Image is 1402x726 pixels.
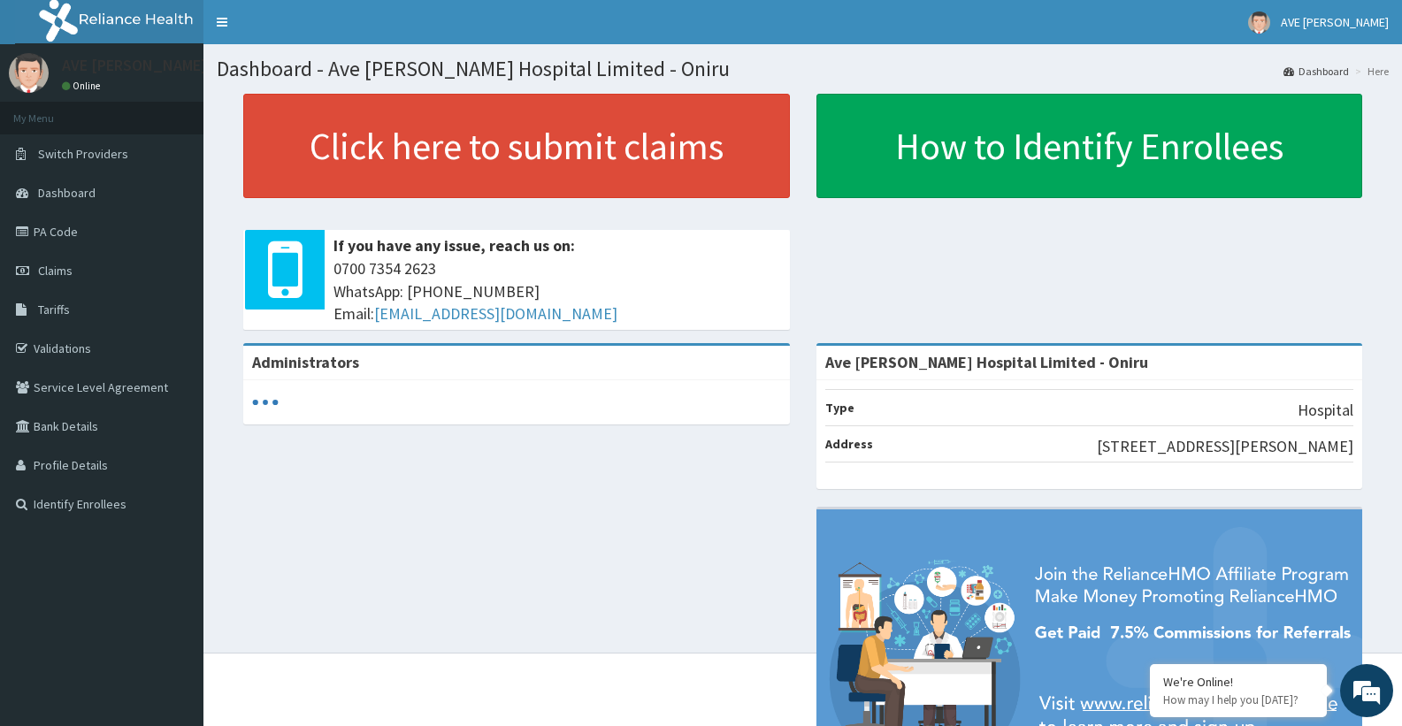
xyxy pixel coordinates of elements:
b: If you have any issue, reach us on: [333,235,575,256]
a: Dashboard [1283,64,1349,79]
b: Address [825,436,873,452]
li: Here [1351,64,1389,79]
a: Click here to submit claims [243,94,790,198]
span: Claims [38,263,73,279]
strong: Ave [PERSON_NAME] Hospital Limited - Oniru [825,352,1148,372]
b: Type [825,400,854,416]
span: Tariffs [38,302,70,317]
a: [EMAIL_ADDRESS][DOMAIN_NAME] [374,303,617,324]
p: [STREET_ADDRESS][PERSON_NAME] [1097,435,1353,458]
span: AVE [PERSON_NAME] [1281,14,1389,30]
h1: Dashboard - Ave [PERSON_NAME] Hospital Limited - Oniru [217,57,1389,80]
p: Hospital [1298,399,1353,422]
img: User Image [9,53,49,93]
a: How to Identify Enrollees [816,94,1363,198]
span: 0700 7354 2623 WhatsApp: [PHONE_NUMBER] Email: [333,257,781,325]
span: Dashboard [38,185,96,201]
div: We're Online! [1163,674,1314,690]
p: How may I help you today? [1163,692,1314,707]
a: Online [62,80,104,92]
p: AVE [PERSON_NAME] [62,57,207,73]
b: Administrators [252,352,359,372]
svg: audio-loading [252,389,279,416]
img: User Image [1248,11,1270,34]
span: Switch Providers [38,146,128,162]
